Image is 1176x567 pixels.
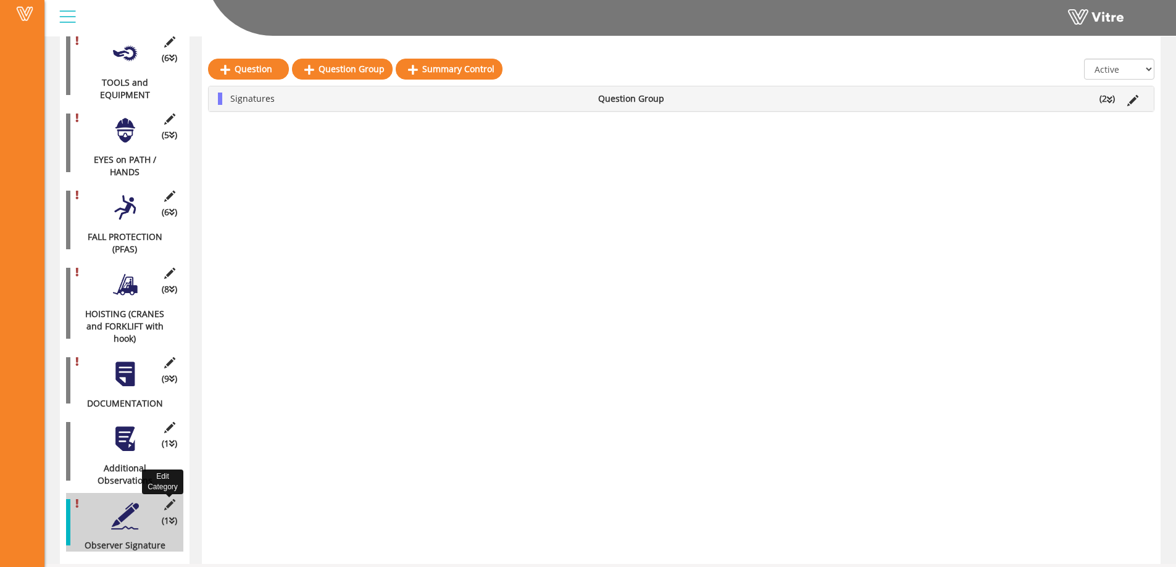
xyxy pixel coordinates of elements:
[162,373,177,385] span: (9 )
[162,437,177,450] span: (1 )
[66,308,174,345] div: HOISTING (CRANES and FORKLIFT with hook)
[66,539,174,552] div: Observer Signature
[66,231,174,255] div: FALL PROTECTION (PFAS)
[66,77,174,101] div: TOOLS and EQUIPMENT
[162,129,177,141] span: (5 )
[592,93,730,105] li: Question Group
[292,59,393,80] a: Question Group
[208,59,289,80] a: Question
[162,52,177,64] span: (6 )
[162,206,177,218] span: (6 )
[1093,93,1121,105] li: (2 )
[66,462,174,487] div: Additional Observations
[396,59,503,80] a: Summary Control
[162,283,177,296] span: (8 )
[142,470,183,494] div: Edit Category
[66,397,174,410] div: DOCUMENTATION
[162,515,177,527] span: (1 )
[66,154,174,178] div: EYES on PATH / HANDS
[230,93,275,104] span: Signatures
